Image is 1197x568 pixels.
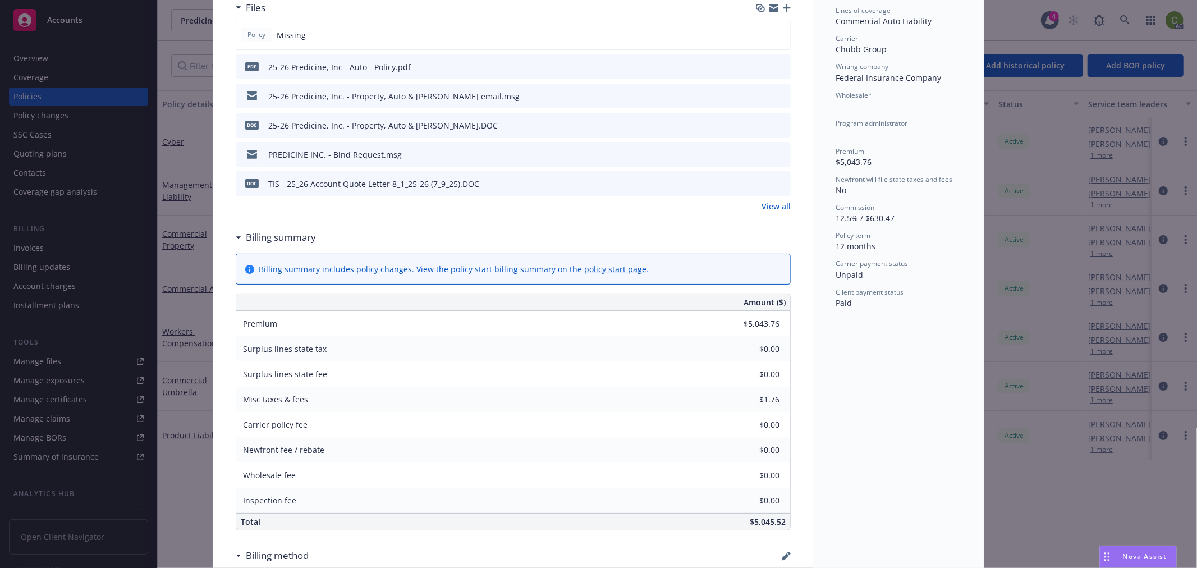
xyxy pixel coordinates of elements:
button: preview file [776,90,786,102]
span: pdf [245,62,259,71]
div: 25-26 Predicine, Inc. - Property, Auto & [PERSON_NAME] email.msg [268,90,520,102]
span: $5,043.76 [836,157,872,167]
span: Amount ($) [744,296,786,308]
span: Writing company [836,62,888,71]
div: 25-26 Predicine, Inc - Auto - Policy.pdf [268,61,411,73]
span: Commercial Auto Liability [836,16,932,26]
span: Inspection fee [243,495,296,506]
span: Total [241,516,260,527]
span: - [836,100,838,111]
h3: Files [246,1,265,15]
span: Lines of coverage [836,6,891,15]
div: PREDICINE INC. - Bind Request.msg [268,149,402,161]
h3: Billing summary [246,230,316,245]
button: preview file [776,178,786,190]
button: download file [758,61,767,73]
input: 0.00 [713,416,786,433]
span: Surplus lines state fee [243,369,327,379]
input: 0.00 [713,467,786,484]
h3: Billing method [246,548,309,563]
span: Premium [836,146,864,156]
input: 0.00 [713,492,786,509]
div: Billing summary includes policy changes. View the policy start billing summary on the . [259,263,649,275]
button: download file [758,178,767,190]
button: Nova Assist [1099,546,1177,568]
div: Files [236,1,265,15]
span: Commission [836,203,874,212]
span: Program administrator [836,118,907,128]
span: $5,045.52 [750,516,786,527]
span: Chubb Group [836,44,887,54]
div: 25-26 Predicine, Inc. - Property, Auto & [PERSON_NAME].DOC [268,120,498,131]
button: preview file [776,120,786,131]
span: Paid [836,297,852,308]
span: Policy term [836,231,870,240]
span: Carrier policy fee [243,419,308,430]
div: Billing summary [236,230,316,245]
span: DOC [245,121,259,129]
span: Misc taxes & fees [243,394,308,405]
span: 12.5% / $630.47 [836,213,895,223]
div: Billing method [236,548,309,563]
span: Newfront will file state taxes and fees [836,175,952,184]
button: preview file [776,61,786,73]
input: 0.00 [713,391,786,408]
span: Policy [245,30,268,40]
a: policy start page [584,264,646,274]
span: Surplus lines state tax [243,343,327,354]
input: 0.00 [713,315,786,332]
span: Wholesale fee [243,470,296,480]
div: Drag to move [1100,546,1114,567]
input: 0.00 [713,341,786,358]
span: Premium [243,318,277,329]
button: download file [758,120,767,131]
span: - [836,129,838,139]
span: Carrier payment status [836,259,908,268]
span: Wholesaler [836,90,871,100]
span: Nova Assist [1123,552,1167,561]
span: Unpaid [836,269,863,280]
button: download file [758,149,767,161]
button: preview file [776,149,786,161]
input: 0.00 [713,366,786,383]
a: View all [762,200,791,212]
span: Federal Insurance Company [836,72,941,83]
span: 12 months [836,241,875,251]
span: Missing [277,29,306,41]
span: Newfront fee / rebate [243,445,324,455]
span: Client payment status [836,287,904,297]
span: DOC [245,179,259,187]
input: 0.00 [713,442,786,459]
button: download file [758,90,767,102]
span: No [836,185,846,195]
div: TIS - 25_26 Account Quote Letter 8_1_25-26 (7_9_25).DOC [268,178,479,190]
span: Carrier [836,34,858,43]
